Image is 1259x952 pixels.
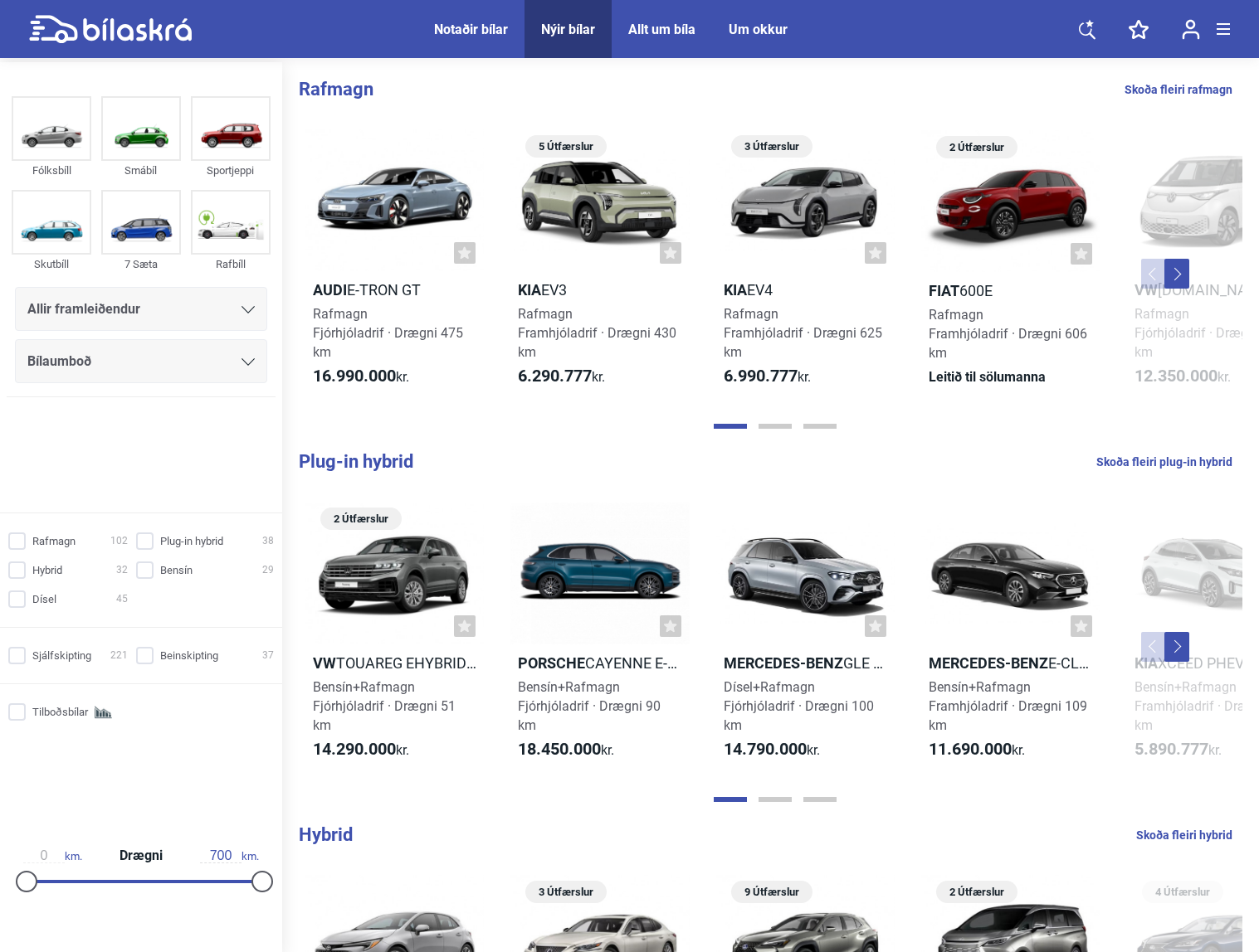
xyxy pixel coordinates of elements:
a: Notaðir bílar [434,22,508,37]
span: 2 Útfærslur [329,508,393,530]
div: Skutbíll [12,255,91,274]
a: Audie-tron GTRafmagnFjórhjóladrif · Drægni 475 km16.990.000kr. [305,129,484,401]
h2: 600e [921,281,1100,300]
b: Hybrid [299,824,353,845]
b: 14.790.000 [724,739,807,759]
b: 6.290.777 [518,366,592,386]
a: 5 ÚtfærslurKiaEV3RafmagnFramhjóladrif · Drægni 430 km6.290.777kr. [510,129,689,401]
b: VW [1135,281,1158,299]
button: Page 3 [803,797,837,802]
button: Page 2 [759,424,792,429]
span: Dísel [32,590,56,608]
h2: EV4 [716,280,895,299]
span: km. [200,848,259,863]
h2: Touareg eHybrid V6 [305,653,484,673]
a: Skoða fleiri hybrid [1136,824,1232,846]
h2: EV3 [510,280,689,299]
div: Fólksbíll [12,161,91,180]
span: Rafmagn Fjórhjóladrif · Drægni 475 km [313,306,463,360]
span: kr. [929,740,1025,760]
span: kr. [724,740,820,760]
h2: E-Class Saloon E 300 e [921,653,1100,673]
a: Mercedes-BenzE-Class Saloon E 300 eBensín+RafmagnFramhjóladrif · Drægni 109 km11.690.000kr. [921,502,1100,774]
span: 29 [262,561,274,579]
b: 11.690.000 [929,739,1012,759]
a: Mercedes-BenzGLE 350 de 4MATICDísel+RafmagnFjórhjóladrif · Drægni 100 km14.790.000kr. [716,502,895,774]
b: Kia [1135,654,1158,672]
span: Drægni [115,849,167,862]
a: 2 ÚtfærslurFiat600eRafmagnFramhjóladrif · Drægni 606 kmLeitið til sölumanna [921,129,1100,401]
span: Plug-in hybrid [160,532,223,550]
div: Leitið til sölumanna [921,367,1100,386]
span: 102 [110,532,128,550]
button: Previous [1141,259,1166,289]
span: kr. [518,367,605,386]
span: Rafmagn Framhjóladrif · Drægni 606 km [929,307,1087,361]
span: 45 [116,590,128,608]
div: Um okkur [729,22,788,37]
b: 18.450.000 [518,739,601,759]
button: Page 3 [803,424,837,429]
button: Page 2 [759,797,792,802]
div: Rafbíll [191,255,271,274]
a: Nýir bílar [541,22,595,37]
b: Audi [313,281,347,299]
span: kr. [1135,367,1231,386]
span: 2 Útfærslur [944,136,1009,158]
img: user-login.svg [1182,19,1200,40]
b: Mercedes-Benz [929,654,1048,672]
a: Skoða fleiri rafmagn [1125,79,1232,100]
span: Bensín+Rafmagn Fjórhjóladrif · Drægni 51 km [313,679,456,733]
span: 9 Útfærslur [739,881,804,903]
span: Tilboðsbílar [32,703,88,721]
span: Rafmagn [32,532,76,550]
span: 221 [110,647,128,664]
span: Allir framleiðendur [27,298,140,321]
button: Next [1164,632,1189,662]
span: Rafmagn Framhjóladrif · Drægni 625 km [724,306,882,360]
span: 2 Útfærslur [944,881,1009,903]
span: kr. [313,740,409,760]
span: Rafmagn Framhjóladrif · Drægni 430 km [518,306,676,360]
button: Page 1 [714,424,747,429]
b: Mercedes-Benz [724,654,843,672]
b: 12.350.000 [1135,366,1218,386]
b: Fiat [929,282,959,299]
div: Smábíl [101,161,181,180]
span: Beinskipting [160,647,218,664]
b: Plug-in hybrid [299,451,413,472]
div: Allt um bíla [628,22,695,37]
span: Bensín+Rafmagn Framhjóladrif · Drægni 109 km [929,679,1087,733]
span: km. [23,848,82,863]
span: Sjálfskipting [32,647,91,664]
b: 16.990.000 [313,366,396,386]
span: 3 Útfærslur [739,135,804,158]
span: 4 Útfærslur [1150,881,1215,903]
b: Kia [518,281,541,299]
a: Skoða fleiri plug-in hybrid [1096,451,1232,473]
span: 5 Útfærslur [534,135,598,158]
b: Rafmagn [299,79,373,100]
b: 5.890.777 [1135,739,1208,759]
a: 2 ÚtfærslurVWTouareg eHybrid V6Bensín+RafmagnFjórhjóladrif · Drægni 51 km14.290.000kr. [305,502,484,774]
span: kr. [724,367,811,386]
span: 32 [116,561,128,579]
button: Next [1164,259,1189,289]
span: Dísel+Rafmagn Fjórhjóladrif · Drægni 100 km [724,679,874,733]
b: VW [313,654,336,672]
span: Bensín+Rafmagn Fjórhjóladrif · Drægni 90 km [518,679,661,733]
button: Page 1 [714,797,747,802]
b: Porsche [518,654,585,672]
h2: e-tron GT [305,280,484,299]
span: kr. [313,367,409,386]
span: 37 [262,647,274,664]
span: 38 [262,532,274,550]
span: kr. [1135,740,1222,760]
b: Kia [724,281,747,299]
h2: Cayenne E-Hybrid [510,653,689,673]
b: 14.290.000 [313,739,396,759]
span: Bensín [160,561,193,579]
a: PorscheCayenne E-HybridBensín+RafmagnFjórhjóladrif · Drægni 90 km18.450.000kr. [510,502,689,774]
a: 3 ÚtfærslurKiaEV4RafmagnFramhjóladrif · Drægni 625 km6.990.777kr. [716,129,895,401]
